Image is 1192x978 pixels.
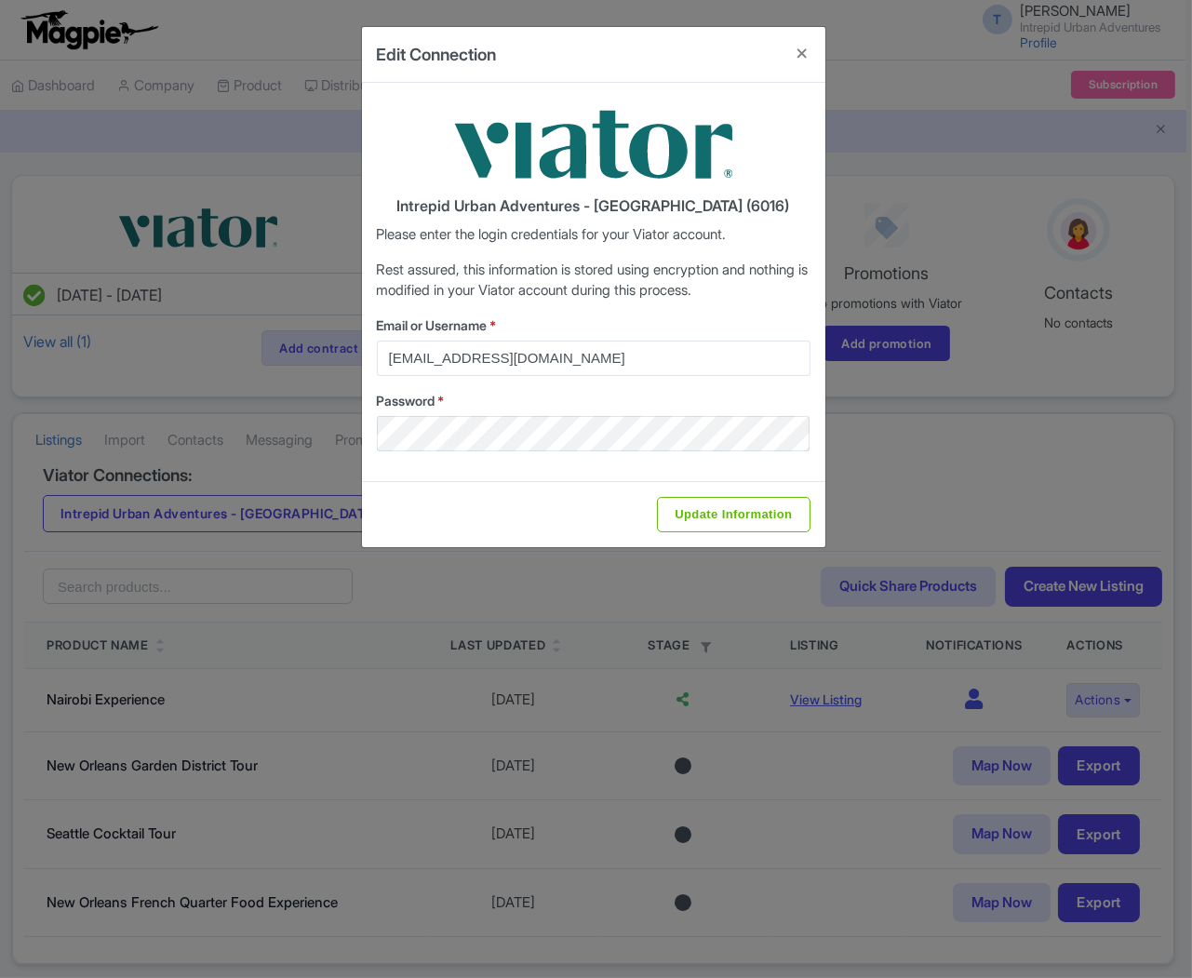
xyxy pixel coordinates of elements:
[377,393,435,409] span: Password
[657,497,810,532] input: Update Information
[377,42,497,67] h4: Edit Connection
[377,260,810,301] p: Rest assured, this information is stored using encryption and nothing is modified in your Viator ...
[377,317,488,333] span: Email or Username
[781,27,825,80] button: Close
[454,98,733,191] img: viator-9033d3fb01e0b80761764065a76b653a.png
[377,224,810,246] p: Please enter the login credentials for your Viator account.
[377,198,810,215] h4: Intrepid Urban Adventures - [GEOGRAPHIC_DATA] (6016)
